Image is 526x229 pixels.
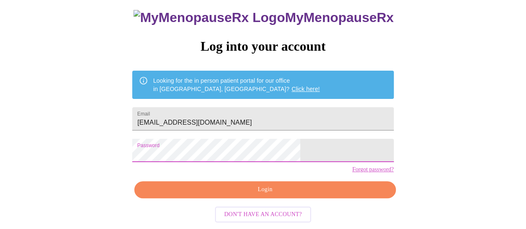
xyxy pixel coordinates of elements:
[134,181,395,198] button: Login
[132,39,393,54] h3: Log into your account
[352,166,394,173] a: Forgot password?
[215,207,311,223] button: Don't have an account?
[153,73,320,96] div: Looking for the in person patient portal for our office in [GEOGRAPHIC_DATA], [GEOGRAPHIC_DATA]?
[144,185,386,195] span: Login
[291,86,320,92] a: Click here!
[213,210,313,217] a: Don't have an account?
[224,209,302,220] span: Don't have an account?
[133,10,394,25] h3: MyMenopauseRx
[133,10,285,25] img: MyMenopauseRx Logo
